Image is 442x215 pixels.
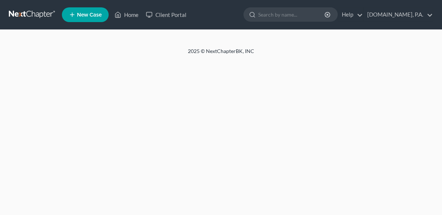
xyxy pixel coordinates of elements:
[364,8,433,21] a: [DOMAIN_NAME], P.A.
[11,47,431,61] div: 2025 © NextChapterBK, INC
[111,8,142,21] a: Home
[142,8,190,21] a: Client Portal
[77,12,102,18] span: New Case
[338,8,363,21] a: Help
[258,8,326,21] input: Search by name...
